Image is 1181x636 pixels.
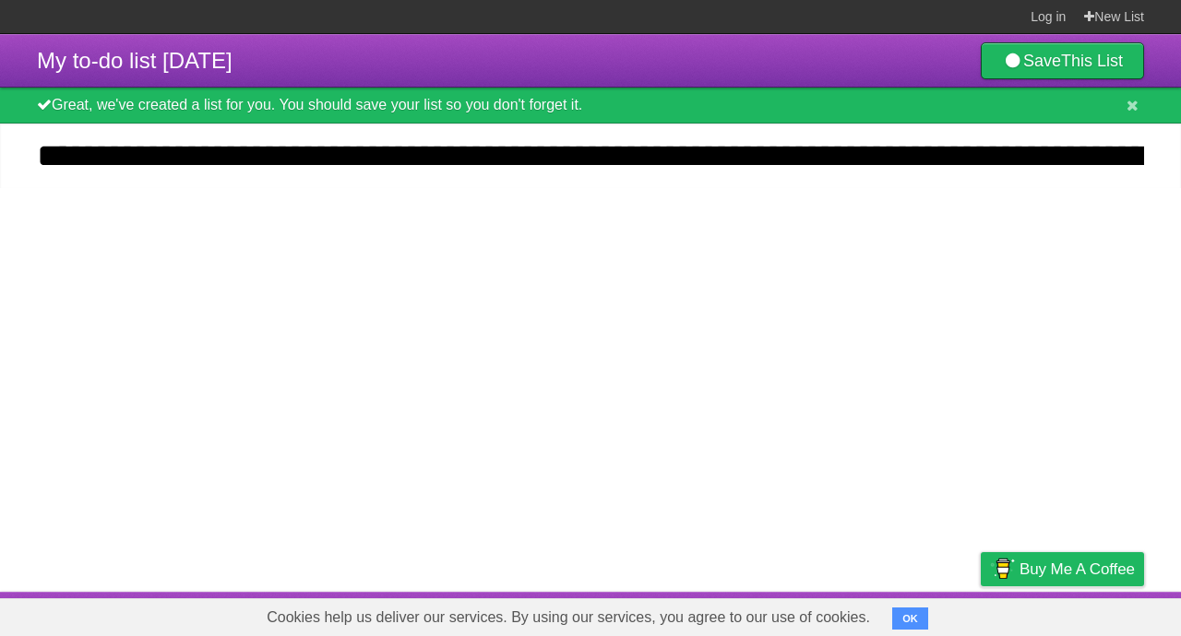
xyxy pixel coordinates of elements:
b: This List [1061,52,1123,70]
a: Privacy [957,596,1005,631]
a: About [735,596,774,631]
a: Developers [796,596,871,631]
a: Buy me a coffee [981,552,1144,586]
span: Buy me a coffee [1020,553,1135,585]
button: OK [892,607,928,630]
a: Terms [894,596,935,631]
span: My to-do list [DATE] [37,48,233,73]
a: SaveThis List [981,42,1144,79]
a: Suggest a feature [1028,596,1144,631]
span: Cookies help us deliver our services. By using our services, you agree to our use of cookies. [248,599,889,636]
img: Buy me a coffee [990,553,1015,584]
